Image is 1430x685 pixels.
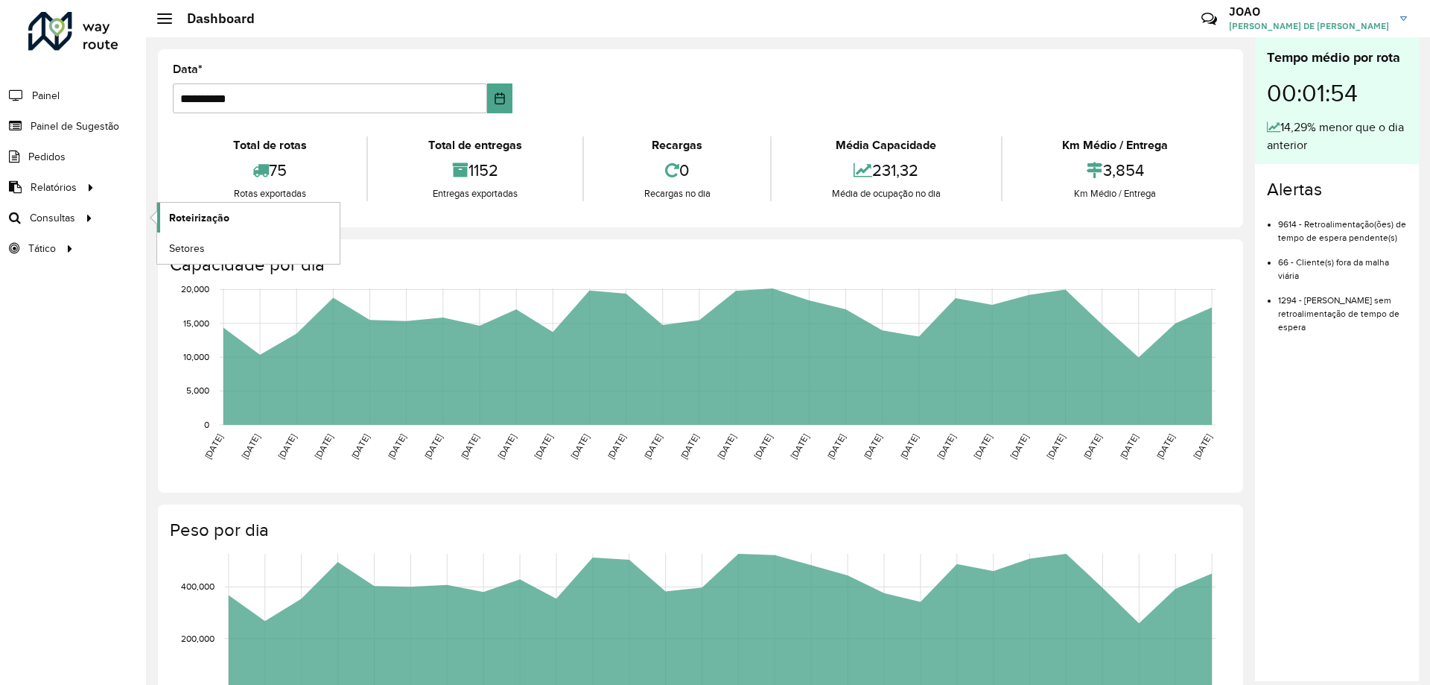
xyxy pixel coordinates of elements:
[157,203,340,233] a: Roteirização
[825,432,847,461] text: [DATE]
[533,432,554,461] text: [DATE]
[606,432,627,461] text: [DATE]
[183,352,209,362] text: 10,000
[181,634,214,643] text: 200,000
[1192,432,1213,461] text: [DATE]
[642,432,664,461] text: [DATE]
[569,432,591,461] text: [DATE]
[972,432,994,461] text: [DATE]
[1193,3,1225,35] a: Contato Rápido
[1154,432,1176,461] text: [DATE]
[1278,206,1407,244] li: 9614 - Retroalimentação(ões) de tempo de espera pendente(s)
[775,136,997,154] div: Média Capacidade
[775,186,997,201] div: Média de ocupação no dia
[1267,179,1407,201] h4: Alertas
[181,285,209,294] text: 20,000
[170,254,1228,276] h4: Capacidade por dia
[1267,119,1407,154] div: 14,29% menor que o dia anterior
[862,432,883,461] text: [DATE]
[1229,4,1389,19] h3: JOAO
[203,432,224,461] text: [DATE]
[177,186,363,201] div: Rotas exportadas
[487,83,513,113] button: Choose Date
[935,432,956,461] text: [DATE]
[313,432,334,461] text: [DATE]
[1229,19,1389,33] span: [PERSON_NAME] DE [PERSON_NAME]
[775,154,997,186] div: 231,32
[169,210,229,226] span: Roteirização
[372,186,578,201] div: Entregas exportadas
[1008,432,1030,461] text: [DATE]
[30,210,75,226] span: Consultas
[588,136,766,154] div: Recargas
[1278,282,1407,334] li: 1294 - [PERSON_NAME] sem retroalimentação de tempo de espera
[1006,154,1224,186] div: 3,854
[422,432,444,461] text: [DATE]
[349,432,371,461] text: [DATE]
[898,432,920,461] text: [DATE]
[177,154,363,186] div: 75
[1278,244,1407,282] li: 66 - Cliente(s) fora da malha viária
[28,149,66,165] span: Pedidos
[31,119,119,134] span: Painel de Sugestão
[31,180,77,195] span: Relatórios
[588,154,766,186] div: 0
[588,186,766,201] div: Recargas no dia
[28,241,56,256] span: Tático
[1267,68,1407,119] div: 00:01:54
[1045,432,1067,461] text: [DATE]
[181,582,214,592] text: 400,000
[183,318,209,328] text: 15,000
[186,386,209,396] text: 5,000
[1267,48,1407,68] div: Tempo médio por rota
[1006,186,1224,201] div: Km Médio / Entrega
[169,241,205,256] span: Setores
[372,154,578,186] div: 1152
[157,233,340,263] a: Setores
[177,136,363,154] div: Total de rotas
[1006,136,1224,154] div: Km Médio / Entrega
[204,420,209,429] text: 0
[386,432,407,461] text: [DATE]
[459,432,480,461] text: [DATE]
[276,432,298,461] text: [DATE]
[32,88,60,104] span: Painel
[496,432,518,461] text: [DATE]
[752,432,774,461] text: [DATE]
[1081,432,1103,461] text: [DATE]
[679,432,700,461] text: [DATE]
[1118,432,1140,461] text: [DATE]
[172,10,255,27] h2: Dashboard
[240,432,261,461] text: [DATE]
[372,136,578,154] div: Total de entregas
[170,520,1228,541] h4: Peso por dia
[789,432,810,461] text: [DATE]
[716,432,737,461] text: [DATE]
[173,60,203,78] label: Data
